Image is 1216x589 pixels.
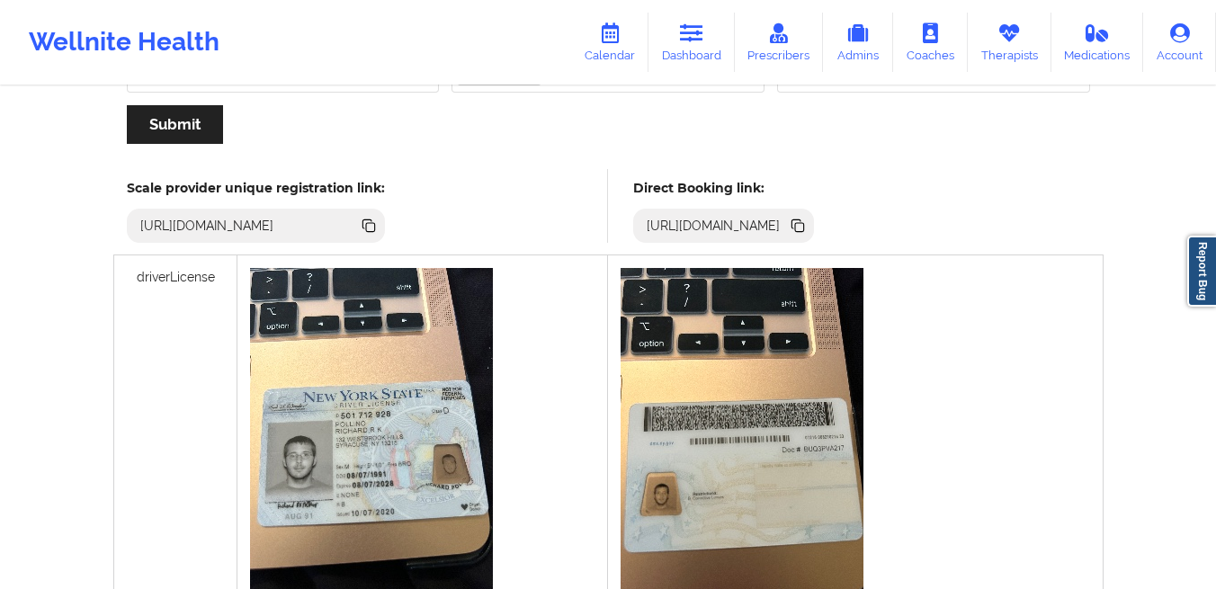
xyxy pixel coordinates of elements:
[1143,13,1216,72] a: Account
[648,13,735,72] a: Dashboard
[133,217,282,235] div: [URL][DOMAIN_NAME]
[968,13,1051,72] a: Therapists
[127,105,223,144] button: Submit
[633,180,814,196] h5: Direct Booking link:
[893,13,968,72] a: Coaches
[1051,13,1144,72] a: Medications
[1187,236,1216,307] a: Report Bug
[571,13,648,72] a: Calendar
[127,180,385,196] h5: Scale provider unique registration link:
[639,217,788,235] div: [URL][DOMAIN_NAME]
[823,13,893,72] a: Admins
[735,13,824,72] a: Prescribers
